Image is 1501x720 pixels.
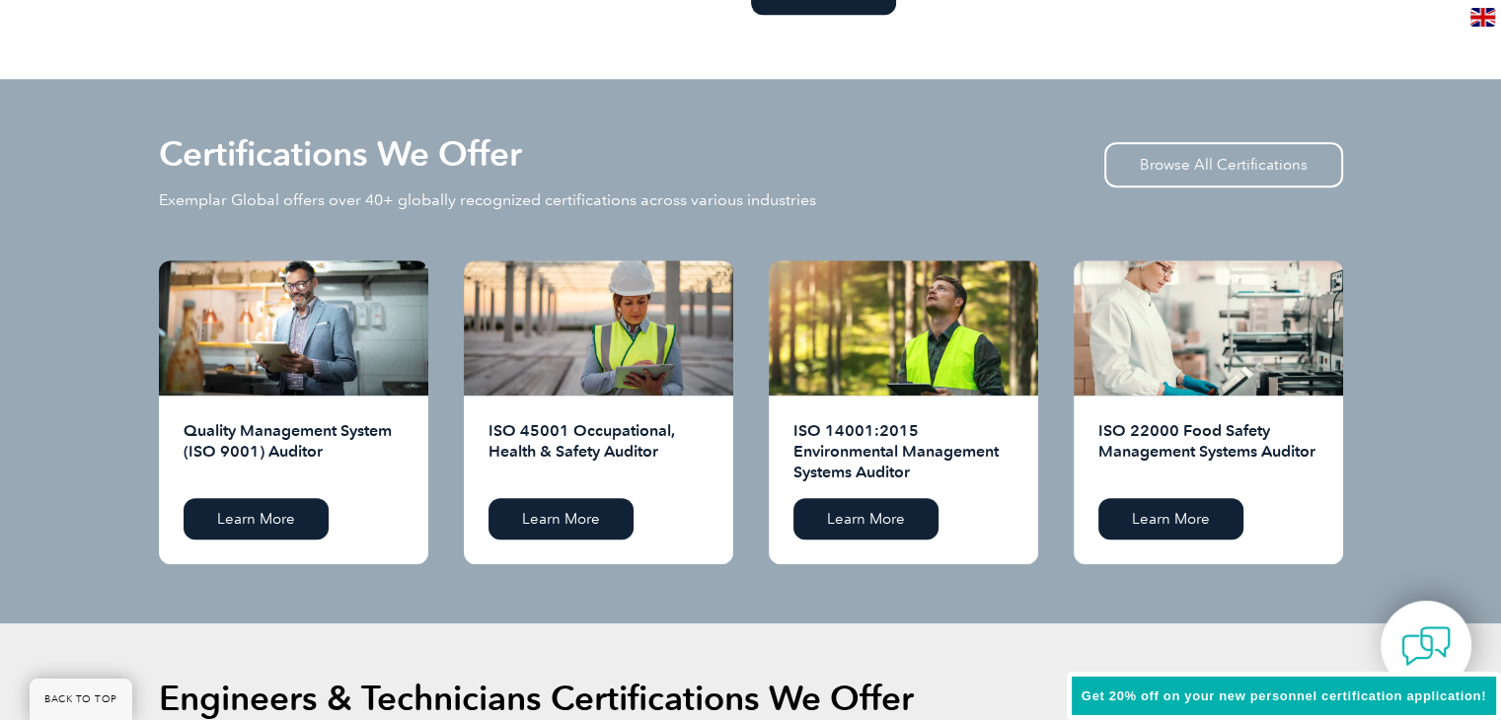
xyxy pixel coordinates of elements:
a: BACK TO TOP [30,679,132,720]
span: Get 20% off on your new personnel certification application! [1082,688,1486,703]
p: Exemplar Global offers over 40+ globally recognized certifications across various industries [159,189,816,211]
h2: ISO 14001:2015 Environmental Management Systems Auditor [793,420,1013,483]
a: Learn More [793,498,938,540]
a: Learn More [1098,498,1243,540]
h2: Certifications We Offer [159,138,522,170]
a: Learn More [488,498,634,540]
h2: Engineers & Technicians Certifications We Offer [159,683,914,714]
a: Learn More [184,498,329,540]
img: contact-chat.png [1401,621,1451,671]
h2: ISO 22000 Food Safety Management Systems Auditor [1098,420,1318,483]
a: Browse All Certifications [1104,142,1343,187]
h2: ISO 45001 Occupational, Health & Safety Auditor [488,420,709,483]
h2: Quality Management System (ISO 9001) Auditor [184,420,404,483]
img: en [1470,8,1495,27]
